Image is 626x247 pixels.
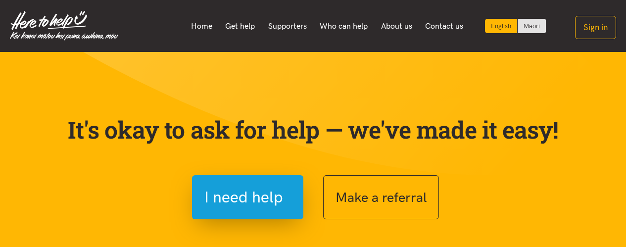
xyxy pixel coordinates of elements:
button: I need help [192,175,303,219]
a: Get help [219,16,262,37]
p: It's okay to ask for help — we've made it easy! [66,115,561,144]
div: Language toggle [485,19,546,33]
a: Switch to Te Reo Māori [518,19,546,33]
button: Sign in [575,16,616,39]
a: Supporters [261,16,313,37]
a: Home [184,16,219,37]
a: About us [375,16,419,37]
div: Current language [485,19,518,33]
img: Home [10,11,118,41]
a: Who can help [313,16,375,37]
button: Make a referral [323,175,439,219]
a: Contact us [419,16,470,37]
span: I need help [204,185,283,210]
